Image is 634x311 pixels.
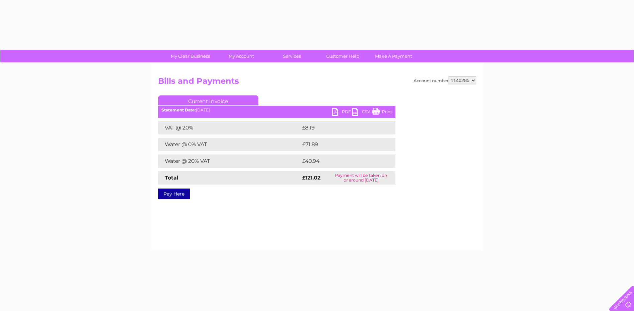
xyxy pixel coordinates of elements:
[302,175,321,181] strong: £121.02
[158,138,300,151] td: Water @ 0% VAT
[158,95,258,105] a: Current Invoice
[372,108,392,117] a: Print
[327,171,395,185] td: Payment will be taken on or around [DATE]
[161,107,196,112] b: Statement Date:
[158,121,300,134] td: VAT @ 20%
[352,108,372,117] a: CSV
[366,50,421,62] a: Make A Payment
[264,50,320,62] a: Services
[414,76,476,84] div: Account number
[300,154,382,168] td: £40.94
[332,108,352,117] a: PDF
[158,76,476,89] h2: Bills and Payments
[300,121,379,134] td: £8.19
[165,175,178,181] strong: Total
[158,108,395,112] div: [DATE]
[163,50,218,62] a: My Clear Business
[158,189,190,199] a: Pay Here
[214,50,269,62] a: My Account
[315,50,370,62] a: Customer Help
[158,154,300,168] td: Water @ 20% VAT
[300,138,381,151] td: £71.89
